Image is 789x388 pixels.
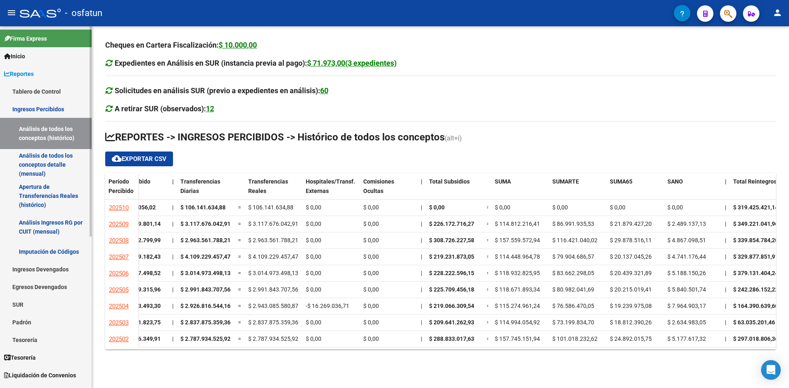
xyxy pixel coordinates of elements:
[109,204,129,211] span: 202510
[725,319,726,326] span: |
[238,253,241,260] span: =
[248,237,298,243] span: $ 2.963.561.788,21
[219,39,257,51] div: $ 10.000,00
[725,335,726,342] span: |
[610,335,652,342] span: $ 24.892.015,75
[552,303,594,309] span: $ 76.586.470,05
[109,286,129,294] span: 202505
[180,303,231,309] span: $ 2.926.816.544,16
[429,204,445,211] span: $ 0,00
[115,86,328,95] strong: Solicitudes en análisis SUR (previo a expedientes en análisis):
[667,303,706,309] span: $ 7.964.903,17
[607,173,664,207] datatable-header-cell: SUMA65
[4,34,47,43] span: Firma Express
[421,237,422,243] span: |
[65,4,102,22] span: - osfatun
[495,237,540,243] span: $ 157.559.572,94
[105,173,138,207] datatable-header-cell: Período Percibido
[725,286,726,293] span: |
[302,173,360,207] datatable-header-cell: Hospitales/Transf. Externas
[487,303,490,309] span: =
[248,319,298,326] span: $ 2.837.875.359,36
[733,178,777,185] span: Total Reintegros
[733,253,778,260] span: $ 329.877.851,91
[109,237,129,244] span: 202508
[487,270,490,276] span: =
[667,253,706,260] span: $ 4.741.176,44
[667,270,706,276] span: $ 5.188.150,26
[180,237,231,243] span: $ 2.963.561.788,21
[245,173,302,207] datatable-header-cell: Transferencias Reales
[360,173,418,207] datatable-header-cell: Comisiones Ocultas
[105,41,257,49] strong: Cheques en Cartera Fiscalización:
[363,319,379,326] span: $ 0,00
[667,319,706,326] span: $ 2.634.983,05
[172,253,173,260] span: |
[248,253,298,260] span: $ 4.109.229.457,47
[421,319,422,326] span: |
[495,270,540,276] span: $ 118.932.825,95
[363,335,379,342] span: $ 0,00
[105,131,445,143] span: REPORTES -> INGRESOS PERCIBIDOS -> Histórico de todos los conceptos
[667,286,706,293] span: $ 5.840.501,74
[733,303,778,309] span: $ 164.390.639,60
[363,237,379,243] span: $ 0,00
[248,335,298,342] span: $ 2.787.934.525,92
[610,220,652,227] span: $ 21.879.427,20
[109,220,129,228] span: 202509
[306,270,321,276] span: $ 0,00
[418,173,426,207] datatable-header-cell: |
[429,270,474,276] span: $ 228.222.596,15
[421,303,422,309] span: |
[733,335,778,342] span: $ 297.018.806,36
[248,270,298,276] span: $ 3.014.973.498,13
[248,204,293,211] span: $ 106.141.634,88
[180,286,231,293] span: $ 2.991.843.707,56
[725,204,726,211] span: |
[306,220,321,227] span: $ 0,00
[429,237,474,243] span: $ 308.726.227,58
[4,52,25,61] span: Inicio
[552,204,568,211] span: $ 0,00
[306,319,321,326] span: $ 0,00
[552,220,594,227] span: $ 86.991.935,53
[363,270,379,276] span: $ 0,00
[248,220,298,227] span: $ 3.117.676.042,91
[180,335,231,342] span: $ 2.787.934.525,92
[487,220,490,227] span: =
[487,286,490,293] span: =
[429,319,474,326] span: $ 209.641.262,93
[495,204,510,211] span: $ 0,00
[112,155,166,163] span: Exportar CSV
[773,8,782,18] mat-icon: person
[664,173,722,207] datatable-header-cell: SANO
[172,220,173,227] span: |
[610,270,652,276] span: $ 20.439.321,89
[610,253,652,260] span: $ 20.137.045,26
[180,253,231,260] span: $ 4.109.229.457,47
[725,303,726,309] span: |
[487,335,490,342] span: =
[180,319,231,326] span: $ 2.837.875.359,36
[172,178,174,185] span: |
[445,134,462,142] span: (alt+i)
[306,335,321,342] span: $ 0,00
[7,8,16,18] mat-icon: menu
[363,253,379,260] span: $ 0,00
[248,178,288,194] span: Transferencias Reales
[306,286,321,293] span: $ 0,00
[421,220,422,227] span: |
[363,303,379,309] span: $ 0,00
[429,220,474,227] span: $ 226.172.716,27
[733,319,775,326] span: $ 63.035.201,46
[429,303,474,309] span: $ 219.066.309,54
[429,178,470,185] span: Total Subsidios
[495,253,540,260] span: $ 114.448.964,78
[4,353,36,362] span: Tesorería
[549,173,607,207] datatable-header-cell: SUMARTE
[429,335,474,342] span: $ 288.833.017,63
[180,204,226,211] span: $ 106.141.634,88
[667,178,683,185] span: SANO
[115,104,214,113] strong: A retirar SUR (observados):
[552,335,598,342] span: $ 101.018.232,62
